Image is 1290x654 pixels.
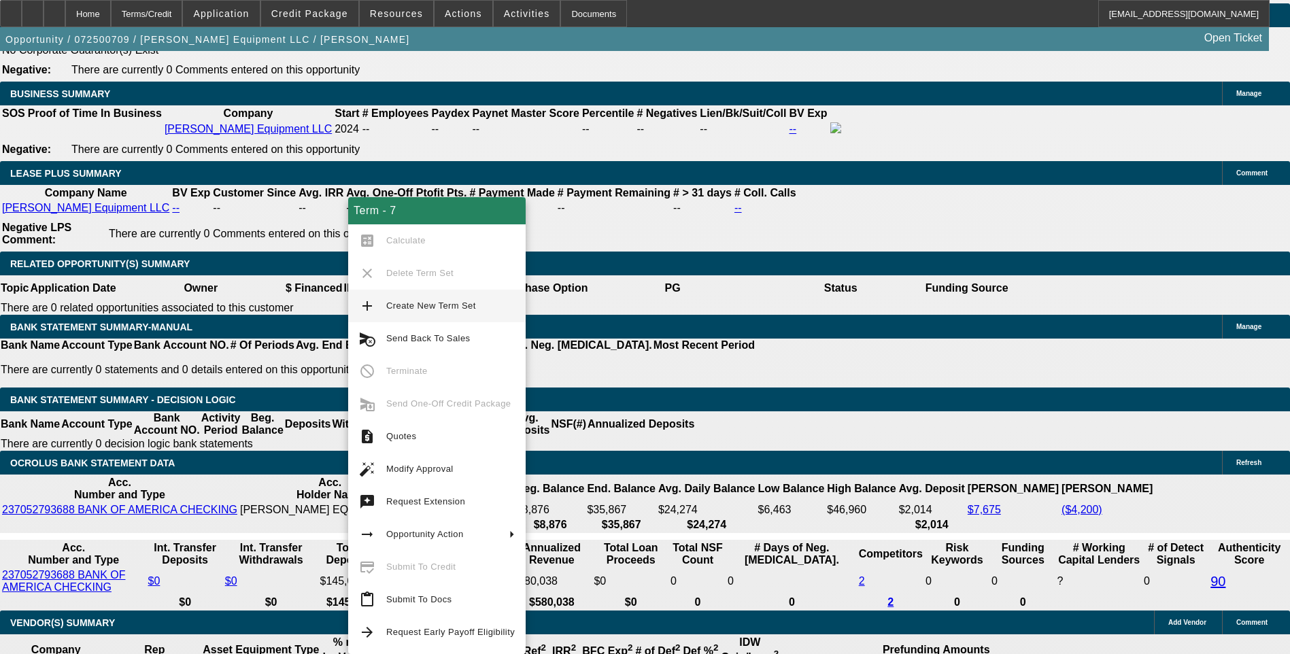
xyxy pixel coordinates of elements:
a: 2 [859,575,865,587]
td: -- [557,201,671,215]
sup: 2 [541,642,546,653]
th: 0 [991,596,1055,609]
th: $ Financed [285,275,343,301]
mat-icon: arrow_right_alt [359,526,375,543]
a: $0 [225,575,237,587]
span: Add Vendor [1168,619,1206,626]
div: -- [473,123,579,135]
b: Negative: [2,143,51,155]
th: Most Recent Period [653,339,756,352]
mat-icon: arrow_forward [359,624,375,640]
span: Refresh [1236,459,1261,466]
span: Actions [445,8,482,19]
th: Acc. Holder Name [239,476,421,502]
b: Customer Since [213,187,296,199]
th: 0 [727,596,857,609]
th: # Of Periods [230,339,295,352]
th: [PERSON_NAME] [1061,476,1153,502]
th: $0 [148,596,223,609]
mat-icon: auto_fix_high [359,461,375,477]
b: Start [335,107,359,119]
b: Paydex [431,107,469,119]
b: Percentile [582,107,634,119]
span: There are currently 0 Comments entered on this opportunity [109,228,397,239]
th: SOS [1,107,26,120]
span: Send Back To Sales [386,333,470,343]
th: # Working Capital Lenders [1056,541,1141,567]
th: Total Loan Proceeds [593,541,668,567]
b: Company Name [45,187,127,199]
th: Application Date [29,275,116,301]
th: Bank Account NO. [133,411,201,437]
th: Withdrawls [331,411,390,437]
span: There are currently 0 Comments entered on this opportunity [71,64,360,75]
th: # of Detect Signals [1143,541,1208,567]
td: -- [699,122,787,137]
th: Beg. Balance [241,411,284,437]
th: Owner [117,275,285,301]
mat-icon: request_quote [359,428,375,445]
th: Competitors [858,541,923,567]
a: 237052793688 BANK OF AMERICA CHECKING [2,569,125,593]
span: Request Extension [386,496,465,506]
td: $6,463 [757,503,825,517]
a: $7,675 [968,504,1001,515]
th: IRR [343,275,363,301]
td: -- [673,201,732,215]
th: Acc. Number and Type [1,476,238,502]
mat-icon: content_paste [359,591,375,608]
td: $46,960 [826,503,896,517]
span: Manage [1236,90,1261,97]
th: $2,014 [898,518,966,532]
th: $8,876 [515,518,585,532]
td: -- [212,201,296,215]
sup: 2 [628,642,632,653]
a: 2 [887,596,894,608]
th: 0 [925,596,989,609]
a: -- [789,123,796,135]
td: -- [345,201,467,215]
th: Account Type [61,339,133,352]
span: Create New Term Set [386,300,476,311]
th: Avg. End Balance [295,339,388,352]
th: Annualized Deposits [587,411,695,437]
td: $0 [593,568,668,594]
sup: 2 [675,642,680,653]
th: Account Type [61,411,133,437]
td: 0 [925,568,989,594]
a: ($4,200) [1062,504,1102,515]
th: $0 [593,596,668,609]
th: # Mts. Neg. [MEDICAL_DATA]. [496,339,653,352]
span: Opportunity Action [386,529,464,539]
th: Int. Transfer Deposits [148,541,223,567]
th: Proof of Time In Business [27,107,163,120]
b: Paynet Master Score [473,107,579,119]
button: Resources [360,1,433,27]
td: $24,274 [658,503,756,517]
b: Company [224,107,273,119]
sup: 2 [713,642,718,653]
th: $145,017 [320,596,379,609]
a: Open Ticket [1199,27,1268,50]
th: NSF(#) [550,411,587,437]
td: 2024 [334,122,360,137]
th: Activity Period [201,411,241,437]
span: Quotes [386,431,416,441]
a: 90 [1210,574,1225,589]
b: # > 31 days [673,187,732,199]
span: Manage [1236,323,1261,330]
span: Activities [504,8,550,19]
span: Refresh to pull Number of Working Capital Lenders [1057,575,1063,587]
b: Avg. IRR [299,187,343,199]
span: VENDOR(S) SUMMARY [10,617,115,628]
th: $0 [224,596,318,609]
th: Purchase Option [500,275,588,301]
button: Application [183,1,259,27]
button: Activities [494,1,560,27]
th: Total Deposits [320,541,379,567]
mat-icon: cancel_schedule_send [359,330,375,347]
mat-icon: add [359,298,375,314]
b: BV Exp [172,187,210,199]
span: -- [362,123,370,135]
span: Modify Approval [386,464,454,474]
